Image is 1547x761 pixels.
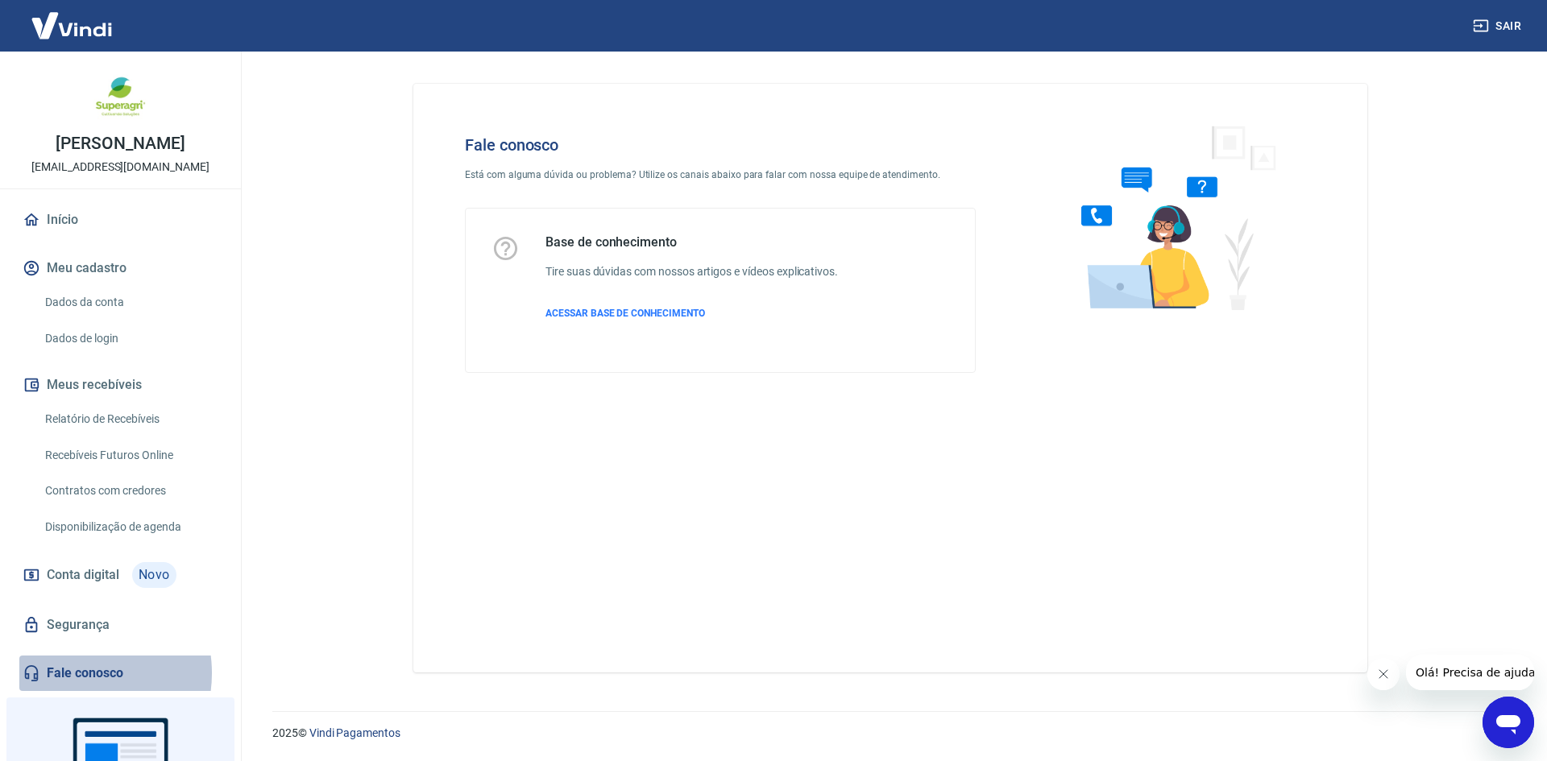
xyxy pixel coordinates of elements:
[545,263,838,280] h6: Tire suas dúvidas com nossos artigos e vídeos explicativos.
[1470,11,1528,41] button: Sair
[1367,658,1400,690] iframe: Fechar mensagem
[1049,110,1294,325] img: Fale conosco
[465,168,976,182] p: Está com alguma dúvida ou problema? Utilize os canais abaixo para falar com nossa equipe de atend...
[39,474,222,507] a: Contratos com credores
[19,607,222,643] a: Segurança
[19,656,222,691] a: Fale conosco
[39,286,222,319] a: Dados da conta
[1483,697,1534,748] iframe: Botão para abrir a janela de mensagens
[10,11,135,24] span: Olá! Precisa de ajuda?
[39,439,222,472] a: Recebíveis Futuros Online
[272,725,1508,742] p: 2025 ©
[545,308,705,319] span: ACESSAR BASE DE CONHECIMENTO
[1406,655,1534,690] iframe: Mensagem da empresa
[56,135,185,152] p: [PERSON_NAME]
[19,250,222,286] button: Meu cadastro
[89,64,153,129] img: 518ad674-4566-4370-90f6-5d722f1f35fc.jpeg
[19,367,222,403] button: Meus recebíveis
[132,562,176,588] span: Novo
[39,403,222,436] a: Relatório de Recebíveis
[39,322,222,355] a: Dados de login
[545,306,838,321] a: ACESSAR BASE DE CONHECIMENTO
[19,202,222,238] a: Início
[19,1,124,50] img: Vindi
[19,556,222,594] a: Conta digitalNovo
[465,135,976,155] h4: Fale conosco
[31,159,209,176] p: [EMAIL_ADDRESS][DOMAIN_NAME]
[39,511,222,544] a: Disponibilização de agenda
[309,726,400,739] a: Vindi Pagamentos
[545,234,838,250] h5: Base de conhecimento
[47,564,119,586] span: Conta digital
